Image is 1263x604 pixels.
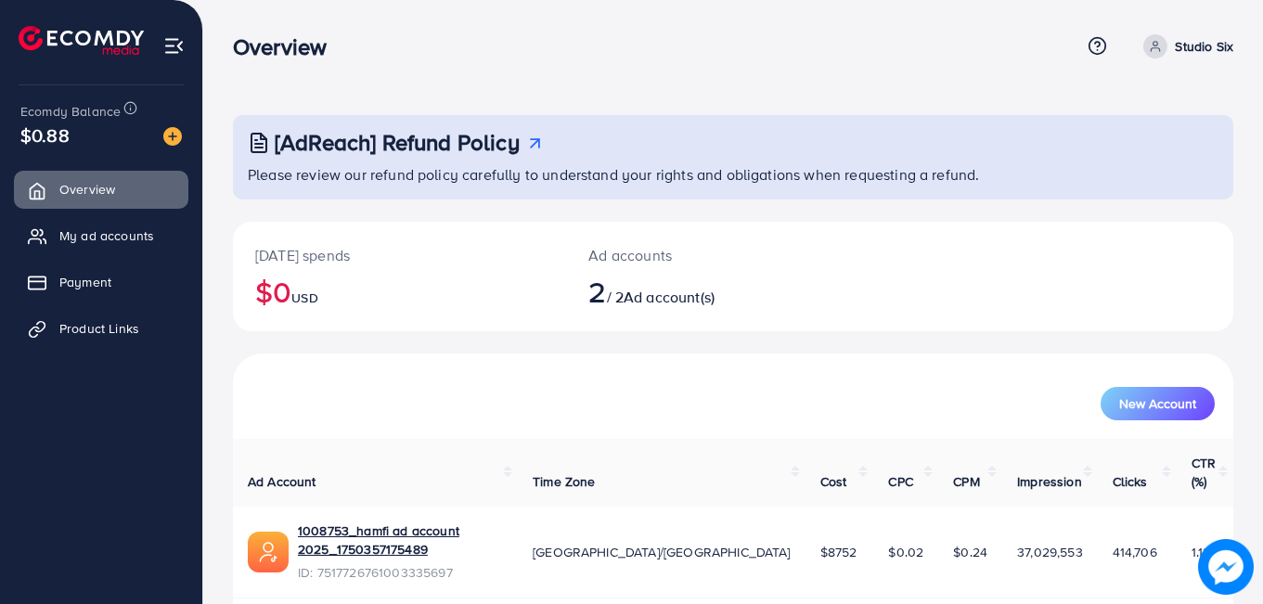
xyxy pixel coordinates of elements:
[20,102,121,121] span: Ecomdy Balance
[888,543,923,561] span: $0.02
[1192,543,1211,561] span: 1.12
[291,289,317,307] span: USD
[820,472,847,491] span: Cost
[588,270,606,313] span: 2
[533,472,595,491] span: Time Zone
[1017,472,1082,491] span: Impression
[953,472,979,491] span: CPM
[1119,397,1196,410] span: New Account
[1203,544,1250,591] img: image
[248,532,289,572] img: ic-ads-acc.e4c84228.svg
[14,217,188,254] a: My ad accounts
[14,263,188,301] a: Payment
[14,310,188,347] a: Product Links
[1136,34,1233,58] a: Studio Six
[1017,543,1083,561] span: 37,029,553
[1175,35,1233,58] p: Studio Six
[233,33,342,60] h3: Overview
[248,163,1222,186] p: Please review our refund policy carefully to understand your rights and obligations when requesti...
[888,472,912,491] span: CPC
[255,244,544,266] p: [DATE] spends
[1113,543,1157,561] span: 414,706
[14,171,188,208] a: Overview
[953,543,987,561] span: $0.24
[588,244,794,266] p: Ad accounts
[59,319,139,338] span: Product Links
[59,226,154,245] span: My ad accounts
[19,26,144,55] img: logo
[275,129,520,156] h3: [AdReach] Refund Policy
[533,543,791,561] span: [GEOGRAPHIC_DATA]/[GEOGRAPHIC_DATA]
[255,274,544,309] h2: $0
[1113,472,1148,491] span: Clicks
[588,274,794,309] h2: / 2
[20,122,70,148] span: $0.88
[1101,387,1215,420] button: New Account
[624,287,715,307] span: Ad account(s)
[1192,454,1216,491] span: CTR (%)
[298,521,503,559] a: 1008753_hamfi ad account 2025_1750357175489
[248,472,316,491] span: Ad Account
[59,273,111,291] span: Payment
[163,35,185,57] img: menu
[59,180,115,199] span: Overview
[298,563,503,582] span: ID: 7517726761003335697
[163,127,182,146] img: image
[820,543,857,561] span: $8752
